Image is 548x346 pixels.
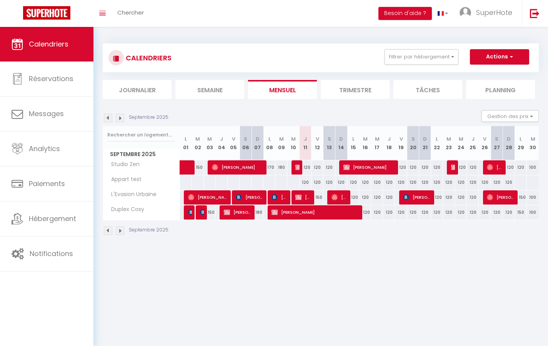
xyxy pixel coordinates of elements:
abbr: M [446,135,451,143]
div: 120 [455,160,467,175]
abbr: M [279,135,284,143]
div: 120 [479,205,491,220]
div: 120 [419,160,431,175]
div: 150 [515,205,527,220]
span: Septembre 2025 [103,149,180,160]
div: 120 [443,190,455,205]
div: 120 [515,160,527,175]
div: 120 [443,205,455,220]
span: [PERSON_NAME] [331,190,347,205]
span: Calendriers [29,39,68,49]
button: Besoin d'aide ? [378,7,432,20]
span: L'Evasion Urbaine [104,190,158,199]
div: 120 [383,190,395,205]
div: 120 [335,175,347,190]
button: Ouvrir le widget de chat LiveChat [6,3,29,26]
div: 120 [383,175,395,190]
div: 120 [311,160,323,175]
th: 03 [204,126,216,160]
span: Messages [29,109,64,118]
span: [PERSON_NAME] [295,160,299,175]
div: 120 [455,190,467,205]
li: Journalier [103,80,172,99]
th: 18 [383,126,395,160]
input: Rechercher un logement... [107,128,175,142]
span: Duplex Cosy [104,205,146,214]
span: [PERSON_NAME] [295,190,311,205]
abbr: V [232,135,235,143]
div: 120 [347,190,359,205]
div: 120 [359,205,371,220]
span: [PERSON_NAME] [487,160,503,175]
div: 120 [407,205,419,220]
abbr: S [495,135,498,143]
div: 120 [323,175,335,190]
span: [PERSON_NAME] [212,160,263,175]
th: 04 [216,126,228,160]
abbr: D [507,135,511,143]
div: 120 [431,175,443,190]
div: 120 [503,205,515,220]
span: [PERSON_NAME] [224,205,252,220]
th: 10 [287,126,299,160]
span: [PERSON_NAME] [343,160,395,175]
th: 11 [300,126,311,160]
th: 22 [431,126,443,160]
th: 09 [275,126,287,160]
abbr: J [220,135,223,143]
span: Analytics [29,144,60,153]
span: [PERSON_NAME] [200,205,204,220]
div: 120 [431,190,443,205]
abbr: S [328,135,331,143]
span: [PERSON_NAME] [188,190,228,205]
abbr: L [352,135,355,143]
div: 120 [467,175,479,190]
h3: CALENDRIERS [124,49,172,67]
p: Septembre 2025 [129,226,168,234]
div: 120 [503,175,515,190]
span: SuperHote [476,8,512,17]
abbr: V [316,135,319,143]
th: 26 [479,126,491,160]
th: 29 [515,126,527,160]
abbr: S [411,135,415,143]
div: 120 [347,175,359,190]
th: 30 [527,126,539,160]
div: 120 [491,205,503,220]
div: 150 [204,205,216,220]
th: 12 [311,126,323,160]
div: 120 [431,205,443,220]
div: 120 [455,205,467,220]
span: Patureau Léa [188,205,192,220]
div: 120 [300,175,311,190]
div: 120 [491,175,503,190]
span: Chercher [117,8,144,17]
th: 15 [347,126,359,160]
div: 120 [395,160,407,175]
div: 120 [467,160,479,175]
th: 13 [323,126,335,160]
span: [PERSON_NAME] [403,190,431,205]
button: Actions [470,49,529,65]
div: 100 [527,160,539,175]
th: 25 [467,126,479,160]
span: [PERSON_NAME] [236,190,263,205]
div: 120 [419,205,431,220]
th: 23 [443,126,455,160]
div: 100 [527,205,539,220]
span: Paiements [29,179,65,188]
th: 07 [252,126,263,160]
li: Trimestre [321,80,390,99]
img: ... [460,7,471,18]
abbr: D [339,135,343,143]
span: Réservations [29,74,73,83]
img: logout [530,8,540,18]
li: Tâches [393,80,462,99]
span: Notifications [30,249,73,258]
abbr: D [423,135,427,143]
abbr: L [185,135,187,143]
div: 120 [311,175,323,190]
li: Planning [466,80,535,99]
th: 14 [335,126,347,160]
abbr: L [436,135,438,143]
